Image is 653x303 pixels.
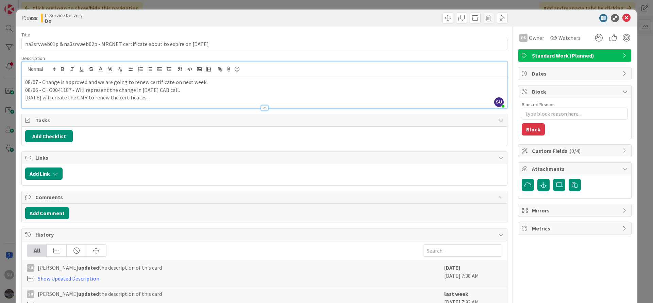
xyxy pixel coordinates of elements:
[27,245,47,256] div: All
[27,290,34,298] div: SU
[522,101,555,108] label: Blocked Reason
[27,264,34,272] div: SU
[35,230,495,239] span: History
[25,207,69,219] button: Add Comment
[38,275,99,282] a: Show Updated Description
[35,193,495,201] span: Comments
[569,147,581,154] span: ( 0/4 )
[21,14,37,22] span: ID
[45,18,83,23] b: Do
[25,78,504,86] p: 08/07 - Change is approved and we are going to renew certificate on next week .
[78,264,99,271] b: updated
[532,51,619,60] span: Standard Work (Planned)
[494,97,504,107] span: SU
[532,206,619,214] span: Mirrors
[532,165,619,173] span: Attachments
[532,224,619,233] span: Metrics
[444,264,460,271] b: [DATE]
[25,130,73,142] button: Add Checklist
[25,94,504,101] p: [DATE] will create the CMR to renew the certificates .
[444,290,468,297] b: last week
[558,34,581,42] span: Watchers
[27,15,37,21] b: 1988
[519,34,528,42] div: PS
[38,264,162,272] span: [PERSON_NAME] the description of this card
[78,290,99,297] b: updated
[532,87,619,96] span: Block
[529,34,544,42] span: Owner
[21,32,30,38] label: Title
[38,290,162,298] span: [PERSON_NAME] the description of this card
[21,38,507,50] input: type card name here...
[423,244,502,257] input: Search...
[45,13,83,18] span: IT Service Delivery
[21,55,45,61] span: Description
[25,168,63,180] button: Add Link
[444,264,502,283] div: [DATE] 7:38 AM
[532,69,619,78] span: Dates
[522,123,545,135] button: Block
[532,147,619,155] span: Custom Fields
[35,154,495,162] span: Links
[25,86,504,94] p: 08/06 - CHG0041187 - Will represent the change in [DATE] CAB call.
[35,116,495,124] span: Tasks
